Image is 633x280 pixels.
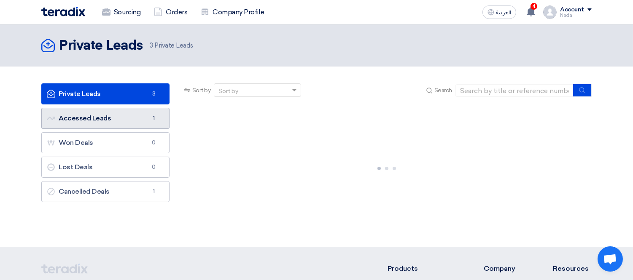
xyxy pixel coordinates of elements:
span: Search [434,86,452,95]
span: 1 [149,114,159,123]
a: Private Leads3 [41,83,170,104]
span: 0 [149,139,159,147]
a: Company Profile [194,3,271,21]
li: Products [388,264,459,274]
span: 4 [531,3,537,10]
span: Private Leads [150,41,193,51]
div: Account [560,6,584,13]
a: Sourcing [95,3,147,21]
a: Accessed Leads1 [41,108,170,129]
span: 3 [150,42,153,49]
a: Cancelled Deals1 [41,181,170,202]
li: Resources [553,264,592,274]
h2: Private Leads [59,37,143,54]
div: Sort by [218,87,238,96]
div: Open chat [598,246,623,272]
span: 0 [149,163,159,171]
span: 3 [149,90,159,98]
img: profile_test.png [543,5,557,19]
div: Nada [560,13,592,18]
a: Won Deals0 [41,132,170,153]
li: Company [484,264,528,274]
img: Teradix logo [41,7,85,16]
input: Search by title or reference number [455,84,574,97]
span: العربية [496,10,511,16]
a: Orders [147,3,194,21]
span: Sort by [192,86,211,95]
button: العربية [482,5,516,19]
span: 1 [149,187,159,196]
a: Lost Deals0 [41,157,170,178]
